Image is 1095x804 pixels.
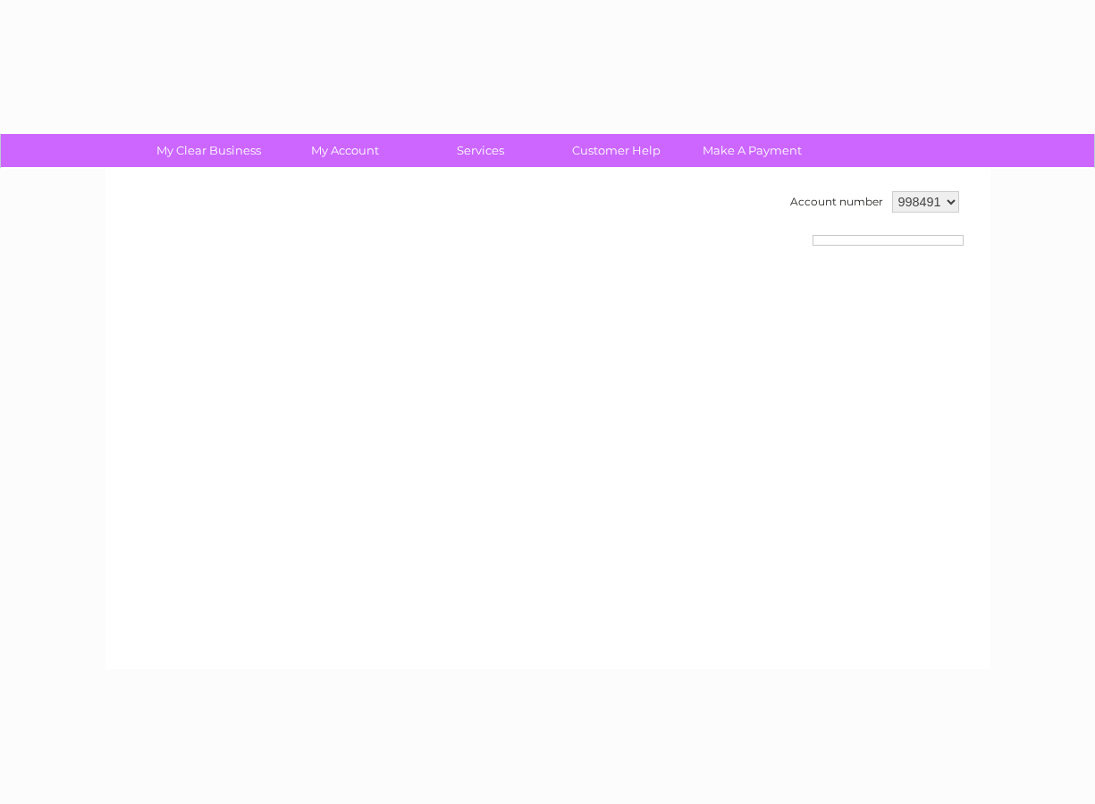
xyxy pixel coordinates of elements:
[543,134,690,167] a: Customer Help
[678,134,826,167] a: Make A Payment
[135,134,282,167] a: My Clear Business
[786,187,888,217] td: Account number
[407,134,554,167] a: Services
[271,134,418,167] a: My Account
